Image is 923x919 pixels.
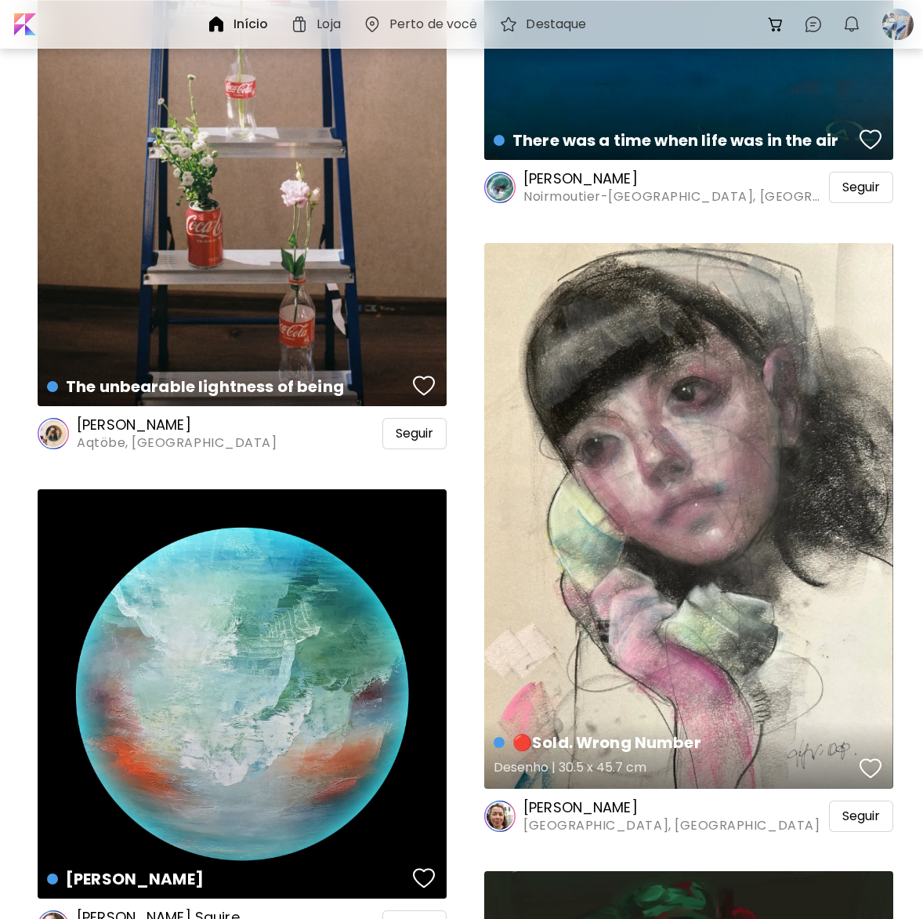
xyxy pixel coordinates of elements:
button: favorites [856,124,885,155]
button: favorites [856,753,885,784]
a: Início [207,15,275,34]
button: favorites [409,863,439,894]
h4: [PERSON_NAME] [47,867,408,891]
img: bellIcon [842,15,861,34]
a: Loja [290,15,346,34]
h6: Início [233,18,269,31]
h4: There was a time when life was in the air [494,129,855,152]
a: [PERSON_NAME]Aqtöbe, [GEOGRAPHIC_DATA]Seguir [38,416,447,452]
span: Seguir [842,180,880,195]
h6: Loja [317,18,340,31]
div: Seguir [382,418,447,449]
h6: Destaque [526,18,586,31]
button: bellIcon [838,11,865,38]
h5: Desenho | 30.5 x 45.7 cm [494,754,855,786]
h6: [PERSON_NAME] [523,169,826,188]
span: Noirmoutier-[GEOGRAPHIC_DATA], [GEOGRAPHIC_DATA] [523,188,826,205]
span: [GEOGRAPHIC_DATA], [GEOGRAPHIC_DATA] [523,817,820,834]
img: chatIcon [804,15,823,34]
h6: [PERSON_NAME] [77,416,277,434]
h4: 🔴Sold. Wrong Number [494,731,855,754]
div: Seguir [829,172,893,203]
a: Perto de você [363,15,484,34]
a: [PERSON_NAME]favoriteshttps://cdn.kaleido.art/CDN/Artwork/6332/Primary/medium.webp?updated=25207 [38,489,447,899]
a: Destaque [499,15,592,34]
button: favorites [409,370,439,401]
h6: [PERSON_NAME] [523,798,820,817]
span: Aqtöbe, [GEOGRAPHIC_DATA] [77,434,277,452]
a: [PERSON_NAME][GEOGRAPHIC_DATA], [GEOGRAPHIC_DATA]Seguir [484,798,893,834]
h6: Perto de você [389,18,478,31]
span: Seguir [842,808,880,824]
span: Seguir [396,426,433,441]
img: cart [766,15,785,34]
a: 🔴Sold. Wrong NumberDesenho | 30.5 x 45.7 cmfavoriteshttps://cdn.kaleido.art/CDN/Artwork/140871/Pr... [484,243,893,788]
a: [PERSON_NAME]Noirmoutier-[GEOGRAPHIC_DATA], [GEOGRAPHIC_DATA]Seguir [484,169,893,205]
h4: The unbearable lightness of being [47,375,408,398]
div: Seguir [829,801,893,832]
